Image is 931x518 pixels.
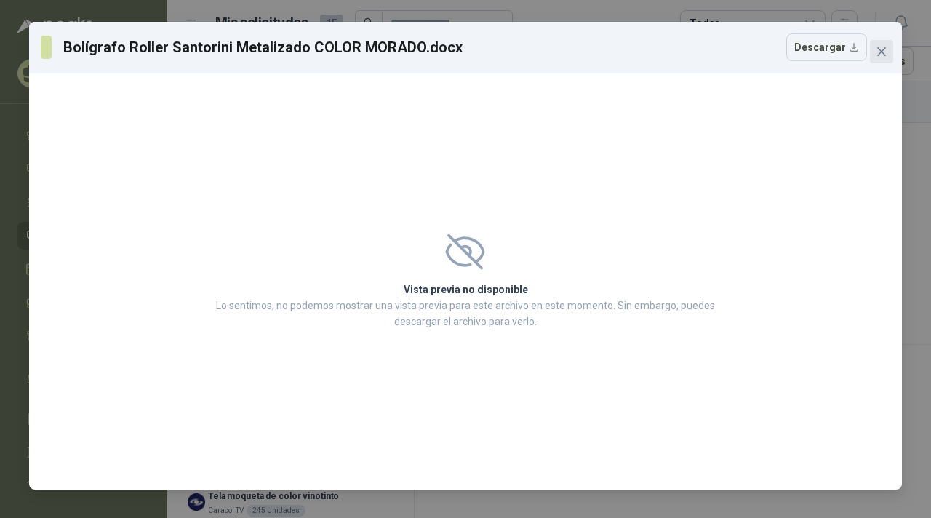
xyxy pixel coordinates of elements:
p: Lo sentimos, no podemos mostrar una vista previa para este archivo en este momento. Sin embargo, ... [212,298,719,330]
span: close [876,46,887,57]
button: Close [870,40,893,63]
button: Descargar [786,33,867,61]
h3: Bolígrafo Roller Santorini Metalizado COLOR MORADO.docx [63,36,463,58]
h2: Vista previa no disponible [212,282,719,298]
